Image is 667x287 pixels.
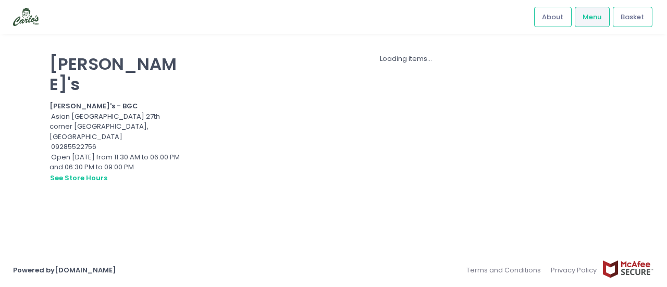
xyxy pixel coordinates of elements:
[50,101,138,111] b: [PERSON_NAME]'s - BGC
[602,260,654,278] img: mcafee-secure
[621,12,644,22] span: Basket
[583,12,601,22] span: Menu
[575,7,610,27] a: Menu
[466,260,546,280] a: Terms and Conditions
[534,7,572,27] a: About
[13,8,39,26] img: logo
[50,172,108,184] button: see store hours
[50,111,182,142] div: Asian [GEOGRAPHIC_DATA] 27th corner [GEOGRAPHIC_DATA], [GEOGRAPHIC_DATA]
[546,260,602,280] a: Privacy Policy
[542,12,563,22] span: About
[50,54,182,94] p: [PERSON_NAME]'s
[50,152,182,184] div: Open [DATE] from 11:30 AM to 06:00 PM and 06:30 PM to 09:00 PM
[195,54,617,64] div: Loading items...
[13,265,116,275] a: Powered by[DOMAIN_NAME]
[50,142,182,152] div: 09285522756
